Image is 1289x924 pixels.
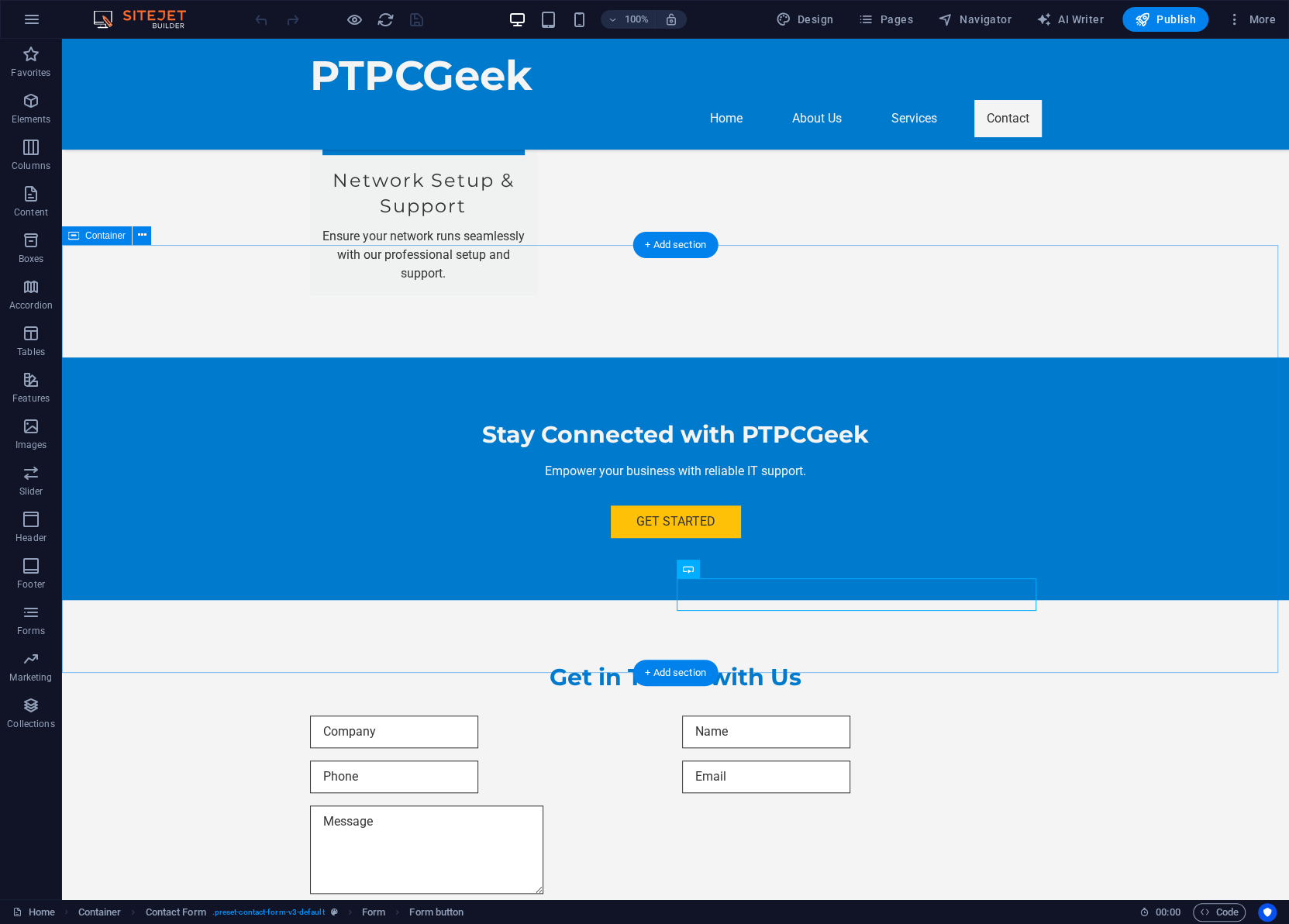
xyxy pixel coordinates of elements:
[9,299,53,312] p: Accordion
[932,7,1018,32] button: Navigator
[377,11,395,29] i: Reload page
[376,10,395,29] button: reload
[858,12,912,27] span: Pages
[12,903,55,922] a: Click to cancel selection. Double-click to open Pages
[16,532,47,544] p: Header
[664,12,678,26] i: On resize automatically adjust zoom level to fit chosen device.
[331,908,338,916] i: This element is a customizable preset
[78,903,464,922] nav: breadcrumb
[1193,903,1246,922] button: Code
[14,206,48,219] p: Content
[7,718,54,730] p: Collections
[19,253,44,265] p: Boxes
[19,485,43,498] p: Slider
[89,10,205,29] img: Editor Logo
[1139,903,1180,922] h6: Session time
[78,903,122,922] span: Click to select. Double-click to edit
[17,625,45,637] p: Forms
[624,10,649,29] h6: 100%
[409,903,464,922] span: Click to select. Double-click to edit
[1135,12,1196,27] span: Publish
[12,113,51,126] p: Elements
[632,660,719,686] div: + Add section
[1030,7,1110,32] button: AI Writer
[85,231,126,240] span: Container
[938,12,1012,27] span: Navigator
[9,671,52,684] p: Marketing
[1227,12,1276,27] span: More
[17,346,45,358] p: Tables
[1258,903,1277,922] button: Usercentrics
[16,439,47,451] p: Images
[345,10,364,29] button: Click here to leave preview mode and continue editing
[1167,906,1169,918] span: :
[11,67,50,79] p: Favorites
[601,10,656,29] button: 100%
[1036,12,1104,27] span: AI Writer
[770,7,840,32] button: Design
[1122,7,1208,32] button: Publish
[17,578,45,591] p: Footer
[12,160,50,172] p: Columns
[632,232,719,258] div: + Add section
[770,7,840,32] div: Design (Ctrl+Alt+Y)
[212,903,325,922] span: . preset-contact-form-v3-default
[1200,903,1239,922] span: Code
[776,12,834,27] span: Design
[146,903,206,922] span: Click to select. Double-click to edit
[362,903,385,922] span: Click to select. Double-click to edit
[12,392,50,405] p: Features
[1156,903,1180,922] span: 00 00
[1221,7,1282,32] button: More
[852,7,918,32] button: Pages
